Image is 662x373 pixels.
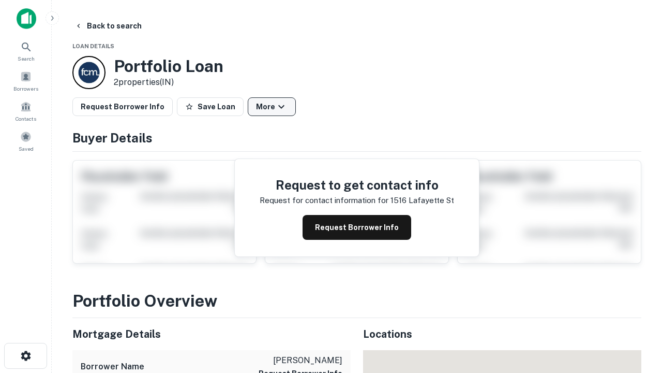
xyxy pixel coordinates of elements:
a: Borrowers [3,67,49,95]
h4: Request to get contact info [260,176,454,194]
h3: Portfolio Overview [72,289,641,313]
button: Back to search [70,17,146,35]
p: [PERSON_NAME] [259,354,342,367]
a: Contacts [3,97,49,125]
span: Search [18,54,35,63]
p: 1516 lafayette st [390,194,454,207]
p: 2 properties (IN) [114,76,223,89]
span: Borrowers [13,84,38,93]
span: Saved [19,145,34,153]
img: capitalize-icon.png [17,8,36,29]
h4: Buyer Details [72,128,641,147]
iframe: Chat Widget [610,290,662,340]
h5: Mortgage Details [72,326,351,342]
button: Save Loan [177,97,244,116]
span: Loan Details [72,43,114,49]
h5: Locations [363,326,641,342]
h6: Borrower Name [81,361,144,373]
span: Contacts [16,114,36,123]
button: More [248,97,296,116]
button: Request Borrower Info [72,97,173,116]
h3: Portfolio Loan [114,56,223,76]
a: Saved [3,127,49,155]
button: Request Borrower Info [303,215,411,240]
p: Request for contact information for [260,194,388,207]
a: Search [3,37,49,65]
